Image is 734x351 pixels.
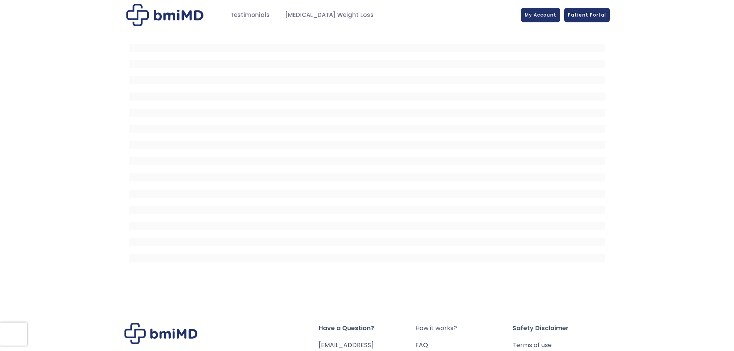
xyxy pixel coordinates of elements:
a: Testimonials [223,8,277,23]
span: Have a Question? [319,323,416,334]
iframe: MDI Patient Messaging Portal [129,36,605,267]
span: My Account [525,12,556,18]
img: Patient Messaging Portal [126,4,203,26]
span: Patient Portal [568,12,606,18]
a: My Account [521,8,560,22]
span: Safety Disclaimer [512,323,610,334]
span: Testimonials [230,11,270,20]
img: Brand Logo [124,323,198,344]
a: Terms of use [512,340,610,351]
span: [MEDICAL_DATA] Weight Loss [285,11,374,20]
a: FAQ [415,340,512,351]
a: Patient Portal [564,8,610,22]
a: [MEDICAL_DATA] Weight Loss [277,8,381,23]
a: How it works? [415,323,512,334]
